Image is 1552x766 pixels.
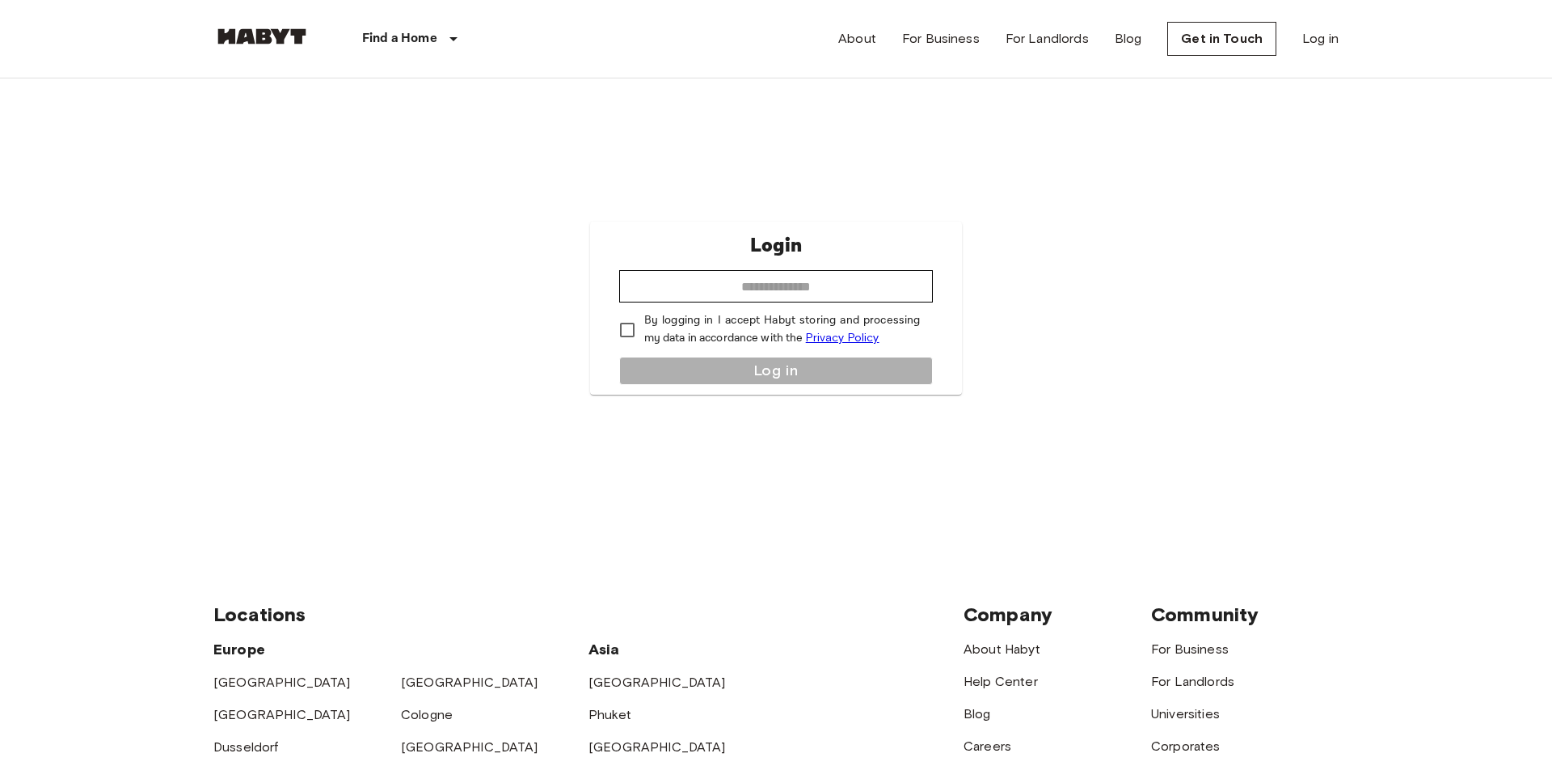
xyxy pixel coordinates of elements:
a: [GEOGRAPHIC_DATA] [401,739,538,755]
span: Company [964,603,1052,626]
a: For Landlords [1151,674,1234,689]
a: Get in Touch [1167,22,1276,56]
img: Habyt [213,28,310,44]
a: Careers [964,738,1011,754]
a: Log in [1302,29,1339,49]
a: Phuket [588,707,631,722]
span: Asia [588,641,620,658]
a: Corporates [1151,738,1221,754]
a: Dusseldorf [213,739,279,755]
a: Blog [964,706,991,722]
span: Europe [213,641,265,658]
a: Privacy Policy [806,331,879,345]
p: By logging in I accept Habyt storing and processing my data in accordance with the [644,312,921,347]
a: Universities [1151,706,1220,722]
a: Help Center [964,674,1038,689]
a: [GEOGRAPHIC_DATA] [401,675,538,690]
span: Community [1151,603,1259,626]
a: About Habyt [964,641,1040,657]
a: For Business [1151,641,1229,657]
a: [GEOGRAPHIC_DATA] [213,707,351,722]
a: For Business [902,29,980,49]
a: [GEOGRAPHIC_DATA] [588,739,726,755]
a: For Landlords [1006,29,1089,49]
p: Login [750,231,802,260]
span: Locations [213,603,306,626]
a: Blog [1115,29,1142,49]
p: Find a Home [362,29,437,49]
a: [GEOGRAPHIC_DATA] [588,675,726,690]
a: [GEOGRAPHIC_DATA] [213,675,351,690]
a: About [838,29,876,49]
a: Cologne [401,707,453,722]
